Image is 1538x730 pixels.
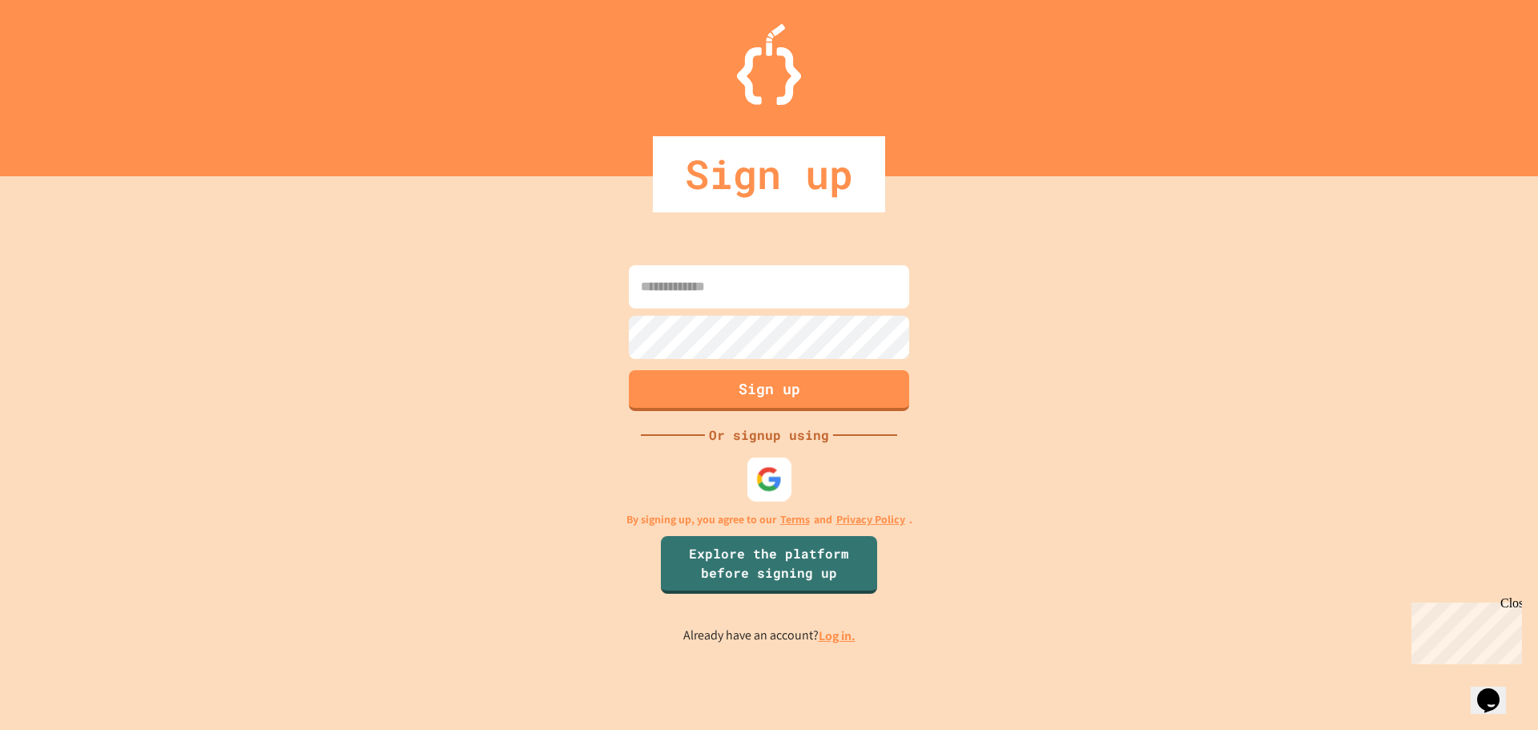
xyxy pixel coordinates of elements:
p: By signing up, you agree to our and . [626,511,912,528]
a: Privacy Policy [836,511,905,528]
button: Sign up [629,370,909,411]
a: Explore the platform before signing up [661,536,877,594]
img: google-icon.svg [756,466,783,492]
iframe: chat widget [1405,596,1522,664]
a: Log in. [819,627,856,644]
iframe: chat widget [1471,666,1522,714]
div: Chat with us now!Close [6,6,111,102]
a: Terms [780,511,810,528]
div: Sign up [653,136,885,212]
div: Or signup using [705,425,833,445]
img: Logo.svg [737,24,801,105]
p: Already have an account? [683,626,856,646]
